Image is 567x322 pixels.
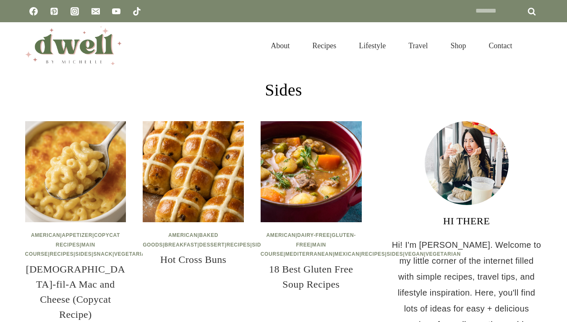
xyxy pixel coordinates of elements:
a: TikTok [128,3,145,20]
a: Sides [252,242,268,248]
a: Mexican [334,251,360,257]
a: Snack [93,251,112,257]
a: Recipes [361,251,385,257]
a: American [267,232,295,238]
button: View Search Form [528,39,542,53]
a: Facebook [25,3,42,20]
a: Baked Goods [143,232,218,248]
a: Contact [478,31,524,60]
a: Dessert [199,242,225,248]
a: Lifestyle [348,31,397,60]
a: American [168,232,197,238]
span: | | | | | | | [143,232,326,248]
a: Breakfast [165,242,198,248]
a: Email [87,3,104,20]
a: Recipes [301,31,348,60]
a: Recipes [226,242,250,248]
a: Dairy-Free [297,232,330,238]
a: Mediterranean [285,251,333,257]
img: Hot Cross Buns [143,121,244,222]
img: 18 Best Gluten Free Soup Recipes [261,121,362,222]
a: Travel [397,31,439,60]
a: Hot Cross Buns [160,254,227,265]
a: Copycat Recipes [56,232,120,248]
h1: Sides [265,78,302,103]
a: Vegetarian [114,251,149,257]
a: Recipes [50,251,73,257]
img: Chick-fil-A Mac and Cheese (Copycat Recipe) [25,121,126,222]
a: Sides [75,251,91,257]
a: Appetizer [62,232,92,238]
a: Gluten-Free [296,232,355,248]
a: American [31,232,60,238]
a: Pinterest [46,3,63,20]
a: YouTube [108,3,125,20]
span: | | | | | | | [25,232,149,257]
img: DWELL by michelle [25,26,122,65]
nav: Primary Navigation [259,31,523,60]
a: Instagram [66,3,83,20]
a: Vegetarian [426,251,461,257]
a: About [259,31,301,60]
a: Vegan [405,251,424,257]
a: Sides [387,251,403,257]
a: [DEMOGRAPHIC_DATA]-fil-A Mac and Cheese (Copycat Recipe) [26,264,125,320]
a: Shop [439,31,477,60]
a: 18 Best Gluten Free Soup Recipes [269,264,353,290]
h3: HI THERE [391,213,542,229]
